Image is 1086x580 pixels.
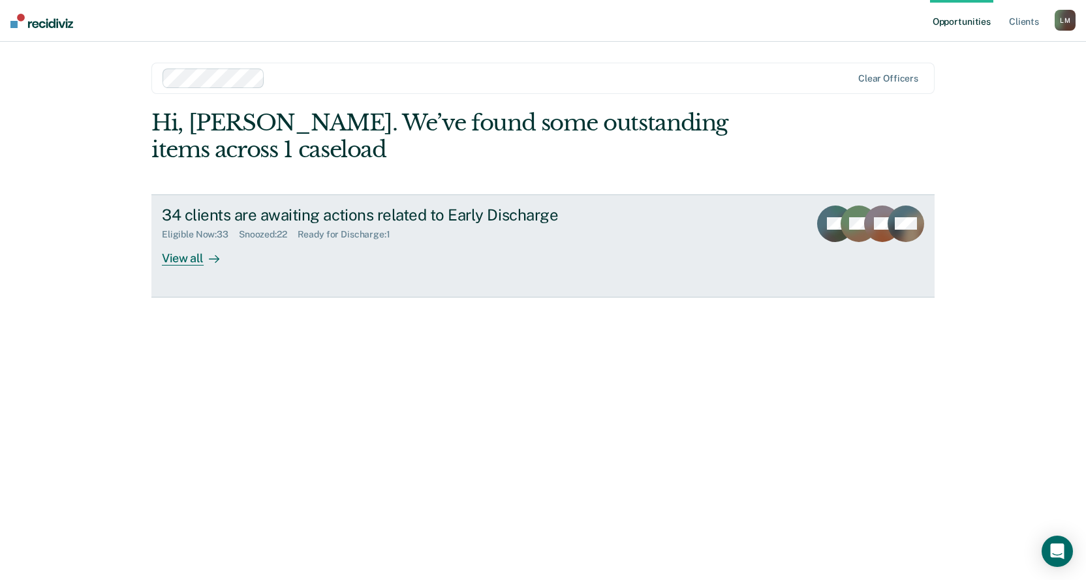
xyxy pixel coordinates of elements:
[1042,536,1073,567] div: Open Intercom Messenger
[151,194,935,298] a: 34 clients are awaiting actions related to Early DischargeEligible Now:33Snoozed:22Ready for Disc...
[239,229,298,240] div: Snoozed : 22
[162,240,235,266] div: View all
[1055,10,1076,31] div: L M
[151,110,778,163] div: Hi, [PERSON_NAME]. We’ve found some outstanding items across 1 caseload
[162,206,620,224] div: 34 clients are awaiting actions related to Early Discharge
[1055,10,1076,31] button: LM
[162,229,239,240] div: Eligible Now : 33
[298,229,401,240] div: Ready for Discharge : 1
[10,14,73,28] img: Recidiviz
[858,73,918,84] div: Clear officers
